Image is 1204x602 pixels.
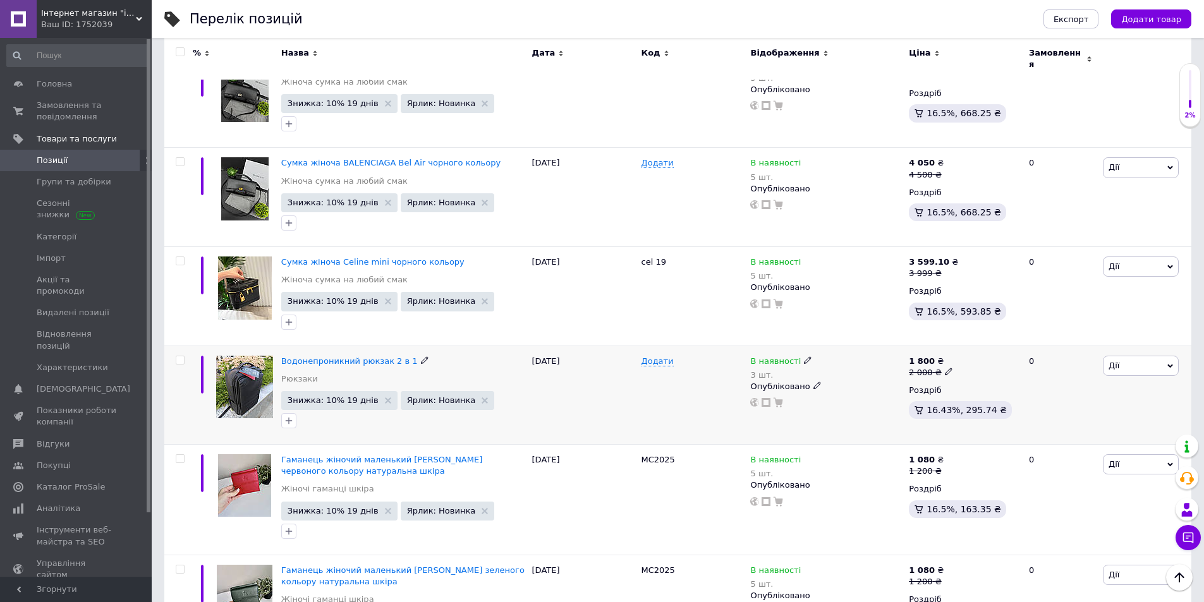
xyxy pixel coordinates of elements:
[909,257,949,267] b: 3 599.10
[1021,246,1100,346] div: 0
[281,47,309,59] span: Назва
[41,19,152,30] div: Ваш ID: 1752039
[1166,564,1193,591] button: Наверх
[909,47,930,59] span: Ціна
[281,565,525,586] span: Гаманець жіночий маленький [PERSON_NAME] зеленого кольору натуральна шкіра
[41,8,136,19] span: Інтернет магазин "idea-shop" Харків
[37,405,117,428] span: Показники роботи компанії
[642,356,674,366] span: Додати
[750,455,801,468] span: В наявності
[909,367,952,378] div: 2 000 ₴
[1111,9,1191,28] button: Додати товар
[529,49,638,148] div: [DATE]
[193,47,201,59] span: %
[37,100,117,123] span: Замовлення та повідомлення
[1180,111,1200,120] div: 2%
[927,405,1007,415] span: 16.43%, 295.74 ₴
[750,370,812,380] div: 3 шт.
[37,176,111,188] span: Групи та добірки
[37,481,105,493] span: Каталог ProSale
[1021,49,1100,148] div: 0
[927,207,1001,217] span: 16.5%, 668.25 ₴
[909,356,952,367] div: ₴
[909,268,958,279] div: 3 999 ₴
[642,47,660,59] span: Код
[909,576,944,587] div: 1 200 ₴
[37,231,76,243] span: Категорії
[37,198,117,220] span: Сезонні знижки
[1021,445,1100,555] div: 0
[529,346,638,445] div: [DATE]
[909,454,944,466] div: ₴
[6,44,149,67] input: Пошук
[1109,570,1119,579] span: Дії
[750,579,801,589] div: 5 шт.
[529,246,638,346] div: [DATE]
[221,157,269,220] img: Сумка женская BALENCIAGA Bel Air черного цвета
[909,455,935,464] b: 1 080
[750,257,801,270] span: В наявності
[750,172,801,182] div: 5 шт.
[281,76,408,88] a: Жіноча сумка на любий смак
[1121,15,1181,24] span: Додати товар
[909,256,958,268] div: ₴
[909,483,1018,495] div: Роздріб
[216,356,273,418] img: Водонепроницаемый рюкзак 2 в 1
[288,198,379,207] span: Знижка: 10% 19 днів
[288,396,379,404] span: Знижка: 10% 19 днів
[750,158,801,171] span: В наявності
[281,274,408,286] a: Жіноча сумка на любий смак
[37,133,117,145] span: Товари та послуги
[750,84,903,95] div: Опубліковано
[909,157,944,169] div: ₴
[281,257,465,267] a: Сумка жіноча Celine mini чорного кольору
[281,455,482,476] a: Гаманець жіночий маленький [PERSON_NAME] червоного кольору натуральна шкіра
[1176,525,1201,550] button: Чат з покупцем
[288,297,379,305] span: Знижка: 10% 19 днів
[909,158,935,167] b: 4 050
[750,47,819,59] span: Відображення
[642,158,674,168] span: Додати
[750,565,801,579] span: В наявності
[1109,361,1119,370] span: Дії
[37,524,117,547] span: Інструменти веб-майстра та SEO
[927,504,1001,514] span: 16.5%, 163.35 ₴
[190,13,303,26] div: Перелік позицій
[750,271,801,280] div: 5 шт.
[407,99,476,107] span: Ярлик: Новинка
[37,307,109,318] span: Видалені позиції
[1021,148,1100,247] div: 0
[909,356,935,366] b: 1 800
[407,198,476,207] span: Ярлик: Новинка
[1054,15,1089,24] span: Експорт
[532,47,556,59] span: Дата
[750,282,903,293] div: Опубліковано
[221,59,269,122] img: Сумка женская BALENCIAGA Bel Air
[281,158,501,167] a: Сумка жіноча BALENCIAGA Bel Air чорного кольору
[909,187,1018,198] div: Роздріб
[909,88,1018,99] div: Роздріб
[909,565,944,576] div: ₴
[37,78,72,90] span: Головна
[927,306,1001,316] span: 16.5%, 593.85 ₴
[909,169,944,181] div: 4 500 ₴
[407,507,476,515] span: Ярлик: Новинка
[218,256,272,320] img: Сумка женская Celine mini черного цвета
[529,148,638,247] div: [DATE]
[909,565,935,575] b: 1 080
[750,469,801,478] div: 5 шт.
[288,99,379,107] span: Знижка: 10% 19 днів
[642,257,666,267] span: cel 19
[750,479,903,491] div: Опубліковано
[642,455,675,464] span: MC2025
[909,286,1018,297] div: Роздріб
[909,385,1018,396] div: Роздріб
[281,356,418,366] a: Водонепроникний рюкзак 2 в 1
[288,507,379,515] span: Знижка: 10% 19 днів
[37,383,130,395] span: [DEMOGRAPHIC_DATA]
[1021,346,1100,445] div: 0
